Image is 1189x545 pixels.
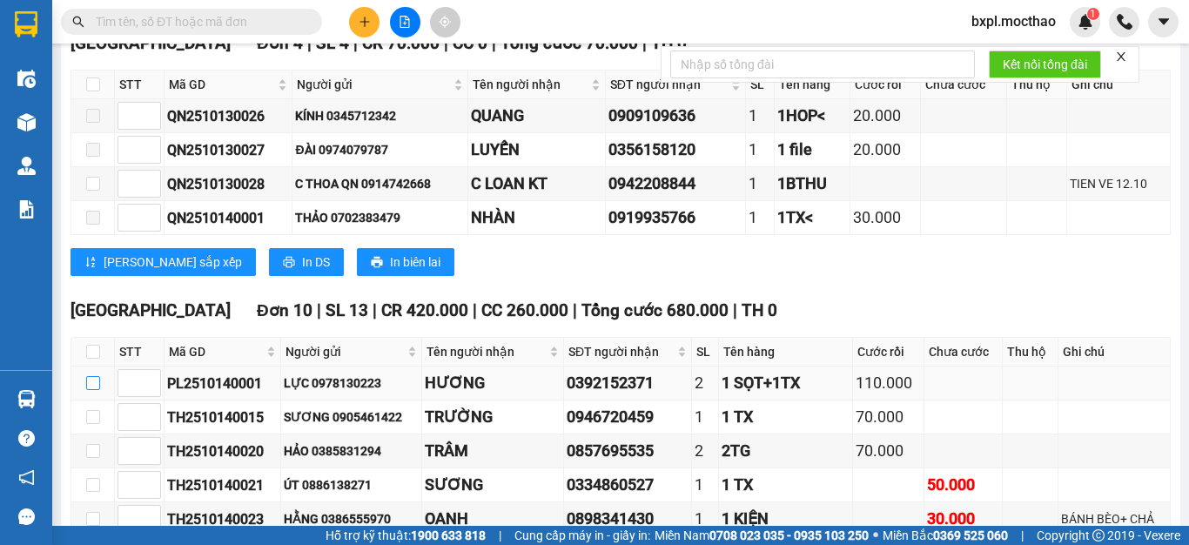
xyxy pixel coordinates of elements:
[695,405,715,429] div: 1
[71,300,231,320] span: [GEOGRAPHIC_DATA]
[120,94,232,151] li: VP [GEOGRAPHIC_DATA]
[9,9,70,70] img: logo.jpg
[284,475,419,495] div: ÚT 0886138271
[17,113,36,131] img: warehouse-icon
[564,502,692,536] td: 0898341430
[17,200,36,219] img: solution-icon
[567,439,689,463] div: 0857695535
[468,99,605,133] td: QUANG
[17,70,36,88] img: warehouse-icon
[733,300,737,320] span: |
[692,338,719,367] th: SL
[856,439,921,463] div: 70.000
[749,172,771,196] div: 1
[17,157,36,175] img: warehouse-icon
[390,252,440,272] span: In biên lai
[165,99,292,133] td: QN2510130026
[610,75,728,94] span: SĐT người nhận
[167,207,289,229] div: QN2510140001
[567,371,689,395] div: 0392152371
[499,526,501,545] span: |
[471,104,601,128] div: QUANG
[165,502,281,536] td: TH2510140023
[317,300,321,320] span: |
[927,473,1000,497] div: 50.000
[695,439,715,463] div: 2
[422,468,564,502] td: SƯƠNG
[302,252,330,272] span: In DS
[749,138,771,162] div: 1
[573,300,577,320] span: |
[606,167,746,201] td: 0942208844
[104,252,242,272] span: [PERSON_NAME] sắp xếp
[1058,338,1171,367] th: Ghi chú
[606,133,746,167] td: 0356158120
[18,508,35,525] span: message
[471,205,601,230] div: NHÀN
[777,104,847,128] div: 1HOP<
[422,400,564,434] td: TRƯỜNG
[371,256,383,270] span: printer
[284,407,419,427] div: SƯƠNG 0905461422
[695,507,715,531] div: 1
[1156,14,1172,30] span: caret-down
[439,16,451,28] span: aim
[719,338,853,367] th: Tên hàng
[430,7,460,37] button: aim
[411,528,486,542] strong: 1900 633 818
[567,507,689,531] div: 0898341430
[17,390,36,408] img: warehouse-icon
[655,526,869,545] span: Miền Nam
[167,508,278,530] div: TH2510140023
[1003,338,1058,367] th: Thu hộ
[471,138,601,162] div: LUYẾN
[285,342,404,361] span: Người gửi
[933,528,1008,542] strong: 0369 525 060
[165,468,281,502] td: TH2510140021
[96,12,301,31] input: Tìm tên, số ĐT hoặc mã đơn
[1061,509,1167,528] div: BÁNH BÈO+ CHẢ
[481,300,568,320] span: CC 260.000
[1115,50,1127,63] span: close
[468,201,605,235] td: NHÀN
[422,434,564,468] td: TRÂM
[853,338,924,367] th: Cước rồi
[9,94,120,151] li: VP [GEOGRAPHIC_DATA]
[349,7,380,37] button: plus
[72,16,84,28] span: search
[749,104,771,128] div: 1
[381,300,468,320] span: CR 420.000
[425,507,561,531] div: OANH
[9,9,252,74] li: Xe khách Mộc Thảo
[167,441,278,462] div: TH2510140020
[295,106,465,125] div: KÍNH 0345712342
[167,474,278,496] div: TH2510140021
[269,248,344,276] button: printerIn DS
[165,133,292,167] td: QN2510130027
[165,167,292,201] td: QN2510130028
[564,434,692,468] td: 0857695535
[1148,7,1179,37] button: caret-down
[427,342,546,361] span: Tên người nhận
[1087,8,1099,20] sup: 1
[777,172,847,196] div: 1BTHU
[883,526,1008,545] span: Miền Bắc
[564,400,692,434] td: 0946720459
[709,528,869,542] strong: 0708 023 035 - 0935 103 250
[608,138,742,162] div: 0356158120
[1021,526,1024,545] span: |
[853,104,917,128] div: 20.000
[468,167,605,201] td: C LOAN KT
[722,473,850,497] div: 1 TX
[167,407,278,428] div: TH2510140015
[357,248,454,276] button: printerIn biên lai
[608,104,742,128] div: 0909109636
[295,174,465,193] div: C THOA QN 0914742668
[471,172,601,196] div: C LOAN KT
[18,469,35,486] span: notification
[373,300,377,320] span: |
[606,99,746,133] td: 0909109636
[1078,14,1093,30] img: icon-new-feature
[169,342,263,361] span: Mã GD
[425,439,561,463] div: TRÂM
